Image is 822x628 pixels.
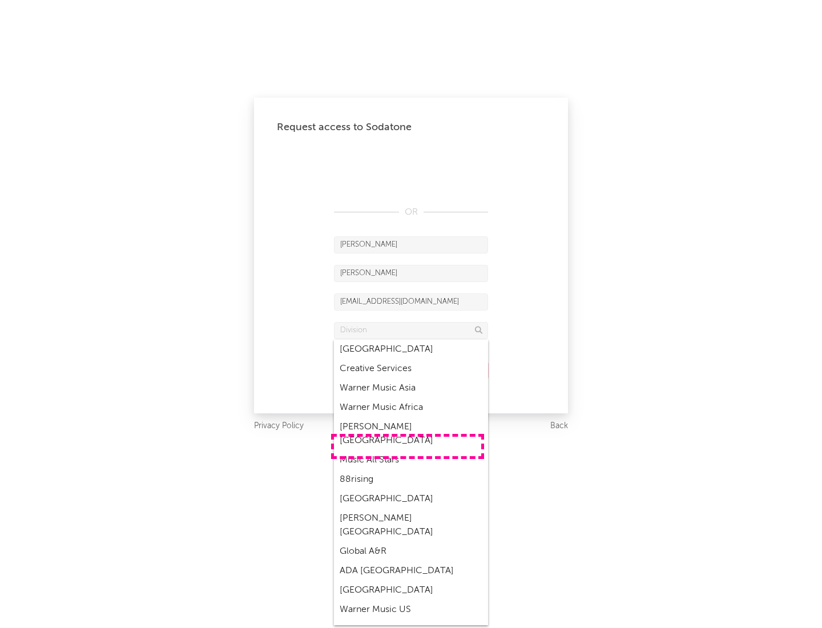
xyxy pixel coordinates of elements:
input: First Name [334,236,488,253]
a: Privacy Policy [254,419,304,433]
div: Warner Music Asia [334,379,488,398]
a: Back [550,419,568,433]
div: [GEOGRAPHIC_DATA] [334,340,488,359]
div: Warner Music Africa [334,398,488,417]
input: Last Name [334,265,488,282]
div: Creative Services [334,359,488,379]
div: [PERSON_NAME] [GEOGRAPHIC_DATA] [334,509,488,542]
input: Division [334,322,488,339]
div: [GEOGRAPHIC_DATA] [334,581,488,600]
div: 88rising [334,470,488,489]
div: [GEOGRAPHIC_DATA] [334,489,488,509]
div: ADA [GEOGRAPHIC_DATA] [334,561,488,581]
input: Email [334,293,488,311]
div: Global A&R [334,542,488,561]
div: Warner Music US [334,600,488,619]
div: OR [334,206,488,219]
div: [PERSON_NAME] [GEOGRAPHIC_DATA] [334,417,488,450]
div: Request access to Sodatone [277,120,545,134]
div: Music All Stars [334,450,488,470]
